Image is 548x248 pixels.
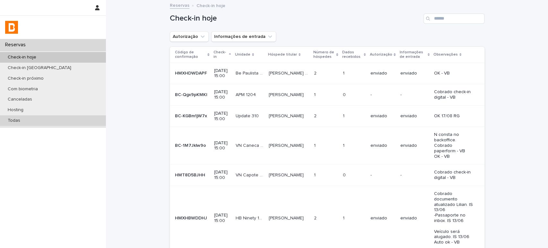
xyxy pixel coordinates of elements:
tr: HMT8D5BJHHHMT8D5BJHH [DATE] 15:00VN Capote 1607VN Capote 1607 [PERSON_NAME][PERSON_NAME] 11 00 --... [170,164,484,186]
p: 1 [314,171,317,178]
input: Search [423,13,484,24]
p: enviado [370,216,395,221]
p: Be Paulista 22 [236,69,265,76]
p: Hosting [3,107,29,113]
p: 0 [343,171,347,178]
p: HMXHDWDAPF [175,69,208,76]
p: Observações [433,51,458,58]
p: OK 17/08 RG [434,113,474,119]
p: 1 [314,142,317,148]
p: Todas [3,118,25,123]
p: Check-in [213,49,228,61]
p: [PERSON_NAME] [269,142,305,148]
p: OK - VB [434,71,474,76]
p: enviado [370,113,395,119]
tr: BC-1M7Jklw9oBC-1M7Jklw9o [DATE] 15:00VN Caneca 1002VN Caneca 1002 [PERSON_NAME][PERSON_NAME] 11 1... [170,127,484,164]
p: HMT8D5BJHH [175,171,206,178]
p: [DATE] 15:00 [214,89,231,100]
p: enviado [370,143,395,148]
p: Check-in hoje [3,55,41,60]
p: Update 310 [236,112,260,119]
p: N consta no backoffice. Cobrado paperform - VB OK - VB [434,132,474,159]
button: Autorização [170,31,209,42]
p: - [370,173,395,178]
p: Cobrado check-in digital - VB [434,170,474,181]
p: 0 [343,91,347,98]
button: Informações de entrada [211,31,276,42]
p: Dados recebidos [342,49,362,61]
p: - [370,92,395,98]
p: APM 1204 [236,91,257,98]
p: VN Capote 1607 [236,171,265,178]
p: Informações de entrada [400,49,426,61]
p: 2 [314,112,318,119]
p: Com biometria [3,86,43,92]
p: HB Ninety 1911 [236,214,265,221]
p: BC-Qgx9pKMKl [175,91,208,98]
p: Lilian Paula De Menezes [269,214,305,221]
p: [DATE] 15:00 [214,213,231,224]
p: Hóspede titular [268,51,297,58]
p: Check-in hoje [196,2,225,9]
p: enviado [400,143,429,148]
p: enviado [370,71,395,76]
p: HMXHBWDDHJ [175,214,208,221]
p: enviado [400,71,429,76]
p: 1 [343,69,346,76]
a: Reservas [170,1,189,9]
p: 1 [343,142,346,148]
p: 1 [314,91,317,98]
p: Número de hóspedes [313,49,335,61]
p: Reservas [3,42,31,48]
p: enviado [400,216,429,221]
tr: BC-KGBm1jW7xBC-KGBm1jW7x [DATE] 15:00Update 310Update 310 [PERSON_NAME][PERSON_NAME] 22 11 enviad... [170,105,484,127]
p: [PERSON_NAME] [269,171,305,178]
p: [DATE] 15:00 [214,170,231,181]
p: - [400,92,429,98]
p: Código de confirmação [175,49,206,61]
tr: BC-Qgx9pKMKlBC-Qgx9pKMKl [DATE] 15:00APM 1204APM 1204 [PERSON_NAME][PERSON_NAME] 11 00 --Cobrado ... [170,84,484,106]
p: 2 [314,69,318,76]
p: BC-1M7Jklw9o [175,142,207,148]
p: 1 [343,214,346,221]
p: Canceladas [3,97,37,102]
p: Cobrado documento atualizado Lilian. IS 13/06 -Passaporte no inbox. IS 13/06 Veículo será alugado... [434,191,474,245]
img: zVaNuJHRTjyIjT5M9Xd5 [5,21,18,34]
p: VN Caneca 1002 [236,142,265,148]
h1: Check-in hoje [170,14,421,23]
p: [PERSON_NAME] [269,112,305,119]
p: BC-KGBm1jW7x [175,112,208,119]
p: 1 [343,112,346,119]
p: Autorização [370,51,392,58]
p: Layrton Coser Filho Coser Filho [269,69,310,76]
p: [DATE] 15:00 [214,68,231,79]
p: Nathalia Medeiros [269,91,305,98]
p: [DATE] 15:00 [214,111,231,122]
p: - [400,173,429,178]
p: Check-in próximo [3,76,49,81]
p: Unidade [235,51,250,58]
p: enviado [400,113,429,119]
p: 2 [314,214,318,221]
p: [DATE] 15:00 [214,140,231,151]
p: Check-in [GEOGRAPHIC_DATA] [3,65,76,71]
p: Cobrado check-in digital - VB [434,89,474,100]
tr: HMXHDWDAPFHMXHDWDAPF [DATE] 15:00Be Paulista 22Be Paulista 22 [PERSON_NAME] [PERSON_NAME][PERSON_... [170,63,484,84]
